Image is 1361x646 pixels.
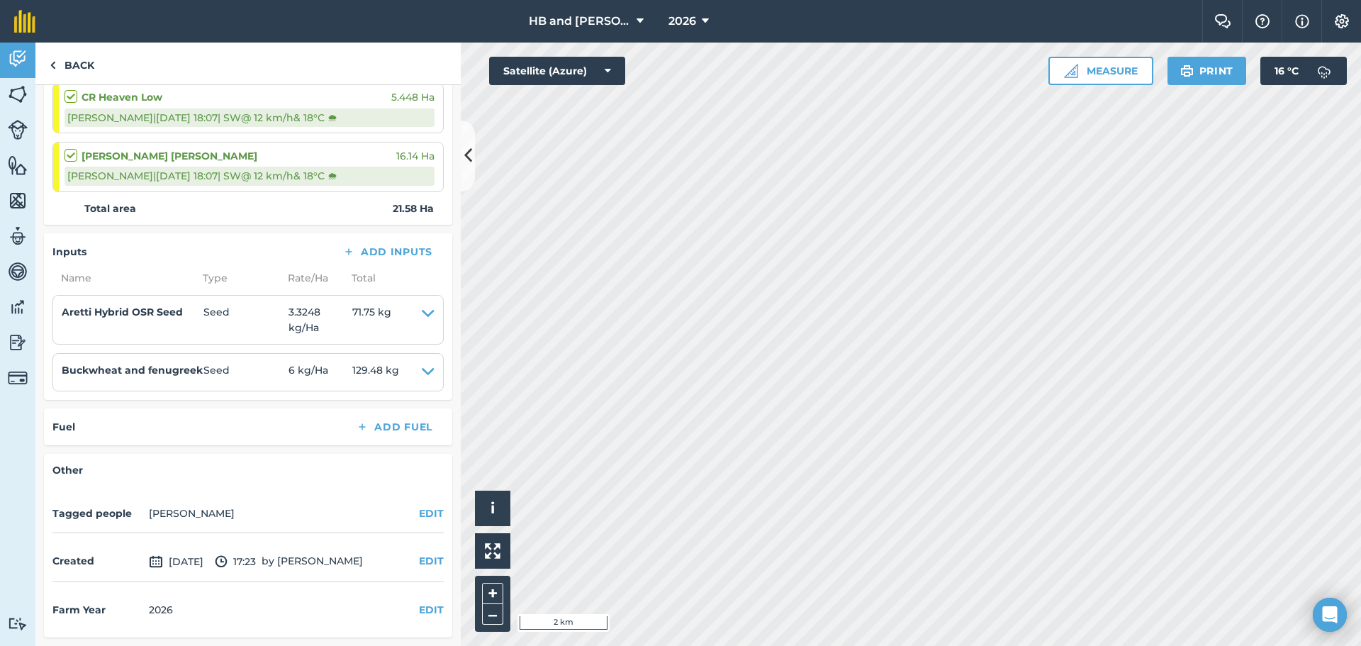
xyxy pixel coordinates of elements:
[82,89,162,105] strong: CR Heaven Low
[1310,57,1338,85] img: svg+xml;base64,PD94bWwgdmVyc2lvbj0iMS4wIiBlbmNvZGluZz0idXRmLTgiPz4KPCEtLSBHZW5lcmF0b3I6IEFkb2JlIE...
[1048,57,1153,85] button: Measure
[65,108,435,127] div: [PERSON_NAME] | [DATE] 18:07 | SW @ 12 km/h & 18 ° C 🌧
[52,244,86,260] h4: Inputs
[65,167,435,185] div: [PERSON_NAME] | [DATE] 18:07 | SW @ 12 km/h & 18 ° C 🌧
[485,543,500,559] img: Four arrows, one pointing top left, one top right, one bottom right and the last bottom left
[529,13,631,30] span: HB and [PERSON_NAME]
[1333,14,1350,28] img: A cog icon
[8,261,28,282] img: svg+xml;base64,PD94bWwgdmVyc2lvbj0iMS4wIiBlbmNvZGluZz0idXRmLTgiPz4KPCEtLSBHZW5lcmF0b3I6IEFkb2JlIE...
[149,602,173,618] div: 2026
[475,491,510,526] button: i
[215,553,256,570] span: 17:23
[82,148,257,164] strong: [PERSON_NAME] [PERSON_NAME]
[215,553,228,570] img: svg+xml;base64,PD94bWwgdmVyc2lvbj0iMS4wIiBlbmNvZGluZz0idXRmLTgiPz4KPCEtLSBHZW5lcmF0b3I6IEFkb2JlIE...
[8,332,28,353] img: svg+xml;base64,PD94bWwgdmVyc2lvbj0iMS4wIiBlbmNvZGluZz0idXRmLTgiPz4KPCEtLSBHZW5lcmF0b3I6IEFkb2JlIE...
[203,362,289,382] span: Seed
[331,242,444,262] button: Add Inputs
[35,43,108,84] a: Back
[396,148,435,164] span: 16.14 Ha
[345,417,444,437] button: Add Fuel
[8,120,28,140] img: svg+xml;base64,PD94bWwgdmVyc2lvbj0iMS4wIiBlbmNvZGluZz0idXRmLTgiPz4KPCEtLSBHZW5lcmF0b3I6IEFkb2JlIE...
[352,304,391,336] span: 71.75 kg
[8,617,28,630] img: svg+xml;base64,PD94bWwgdmVyc2lvbj0iMS4wIiBlbmNvZGluZz0idXRmLTgiPz4KPCEtLSBHZW5lcmF0b3I6IEFkb2JlIE...
[149,506,235,521] li: [PERSON_NAME]
[1214,14,1231,28] img: Two speech bubbles overlapping with the left bubble in the forefront
[393,201,434,216] strong: 21.58 Ha
[1275,57,1299,85] span: 16 ° C
[1167,57,1247,85] button: Print
[8,296,28,318] img: svg+xml;base64,PD94bWwgdmVyc2lvbj0iMS4wIiBlbmNvZGluZz0idXRmLTgiPz4KPCEtLSBHZW5lcmF0b3I6IEFkb2JlIE...
[149,553,163,570] img: svg+xml;base64,PD94bWwgdmVyc2lvbj0iMS4wIiBlbmNvZGluZz0idXRmLTgiPz4KPCEtLSBHZW5lcmF0b3I6IEFkb2JlIE...
[491,499,495,517] span: i
[1180,62,1194,79] img: svg+xml;base64,PHN2ZyB4bWxucz0iaHR0cDovL3d3dy53My5vcmcvMjAwMC9zdmciIHdpZHRoPSIxOSIgaGVpZ2h0PSIyNC...
[419,553,444,569] button: EDIT
[8,190,28,211] img: svg+xml;base64,PHN2ZyB4bWxucz0iaHR0cDovL3d3dy53My5vcmcvMjAwMC9zdmciIHdpZHRoPSI1NiIgaGVpZ2h0PSI2MC...
[8,48,28,69] img: svg+xml;base64,PD94bWwgdmVyc2lvbj0iMS4wIiBlbmNvZGluZz0idXRmLTgiPz4KPCEtLSBHZW5lcmF0b3I6IEFkb2JlIE...
[62,304,203,320] h4: Aretti Hybrid OSR Seed
[1254,14,1271,28] img: A question mark icon
[52,602,143,618] h4: Farm Year
[419,506,444,521] button: EDIT
[1260,57,1347,85] button: 16 °C
[8,368,28,388] img: svg+xml;base64,PD94bWwgdmVyc2lvbj0iMS4wIiBlbmNvZGluZz0idXRmLTgiPz4KPCEtLSBHZW5lcmF0b3I6IEFkb2JlIE...
[289,362,352,382] span: 6 kg / Ha
[1064,64,1078,78] img: Ruler icon
[52,462,444,478] h4: Other
[62,362,435,382] summary: Buckwheat and fenugreekSeed6 kg/Ha129.48 kg
[62,304,435,336] summary: Aretti Hybrid OSR SeedSeed3.3248 kg/Ha71.75 kg
[482,604,503,625] button: –
[419,602,444,618] button: EDIT
[1313,598,1347,632] div: Open Intercom Messenger
[668,13,696,30] span: 2026
[8,84,28,105] img: svg+xml;base64,PHN2ZyB4bWxucz0iaHR0cDovL3d3dy53My5vcmcvMjAwMC9zdmciIHdpZHRoPSI1NiIgaGVpZ2h0PSI2MC...
[52,506,143,521] h4: Tagged people
[14,10,35,33] img: fieldmargin Logo
[1295,13,1309,30] img: svg+xml;base64,PHN2ZyB4bWxucz0iaHR0cDovL3d3dy53My5vcmcvMjAwMC9zdmciIHdpZHRoPSIxNyIgaGVpZ2h0PSIxNy...
[343,270,376,286] span: Total
[8,225,28,247] img: svg+xml;base64,PD94bWwgdmVyc2lvbj0iMS4wIiBlbmNvZGluZz0idXRmLTgiPz4KPCEtLSBHZW5lcmF0b3I6IEFkb2JlIE...
[62,362,203,378] h4: Buckwheat and fenugreek
[52,553,143,569] h4: Created
[482,583,503,604] button: +
[52,419,75,435] h4: Fuel
[8,155,28,176] img: svg+xml;base64,PHN2ZyB4bWxucz0iaHR0cDovL3d3dy53My5vcmcvMjAwMC9zdmciIHdpZHRoPSI1NiIgaGVpZ2h0PSI2MC...
[52,270,194,286] span: Name
[194,270,279,286] span: Type
[489,57,625,85] button: Satellite (Azure)
[352,362,399,382] span: 129.48 kg
[289,304,352,336] span: 3.3248 kg / Ha
[50,57,56,74] img: svg+xml;base64,PHN2ZyB4bWxucz0iaHR0cDovL3d3dy53My5vcmcvMjAwMC9zdmciIHdpZHRoPSI5IiBoZWlnaHQ9IjI0Ii...
[149,553,203,570] span: [DATE]
[391,89,435,105] span: 5.448 Ha
[52,542,444,582] div: by [PERSON_NAME]
[203,304,289,336] span: Seed
[84,201,136,216] strong: Total area
[279,270,343,286] span: Rate/ Ha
